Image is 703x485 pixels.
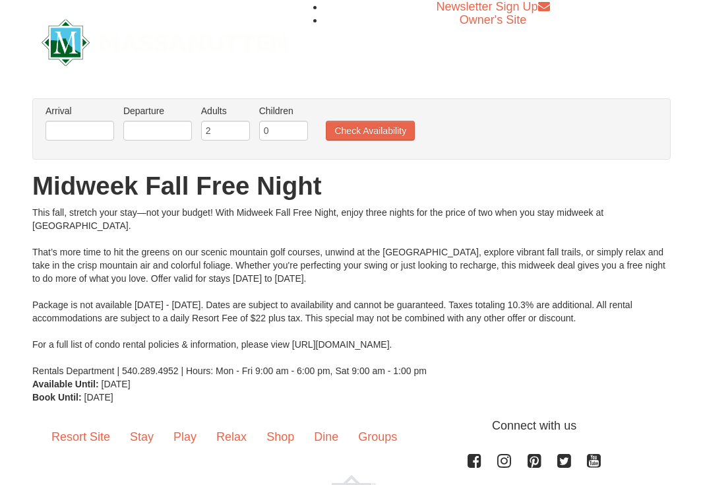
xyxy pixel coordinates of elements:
img: Massanutten Resort Logo [42,19,288,66]
span: [DATE] [84,392,113,403]
button: Check Availability [326,121,415,141]
a: Resort Site [42,417,120,458]
a: Relax [206,417,257,458]
a: Play [164,417,206,458]
label: Children [259,104,308,117]
label: Departure [123,104,192,117]
label: Adults [201,104,250,117]
strong: Available Until: [32,379,99,389]
a: Massanutten Resort [42,25,288,56]
a: Dine [304,417,348,458]
a: Groups [348,417,407,458]
a: Stay [120,417,164,458]
a: Owner's Site [460,13,526,26]
strong: Book Until: [32,392,82,403]
div: This fall, stretch your stay—not your budget! With Midweek Fall Free Night, enjoy three nights fo... [32,206,671,377]
h1: Midweek Fall Free Night [32,173,671,199]
span: [DATE] [102,379,131,389]
label: Arrival [46,104,114,117]
a: Shop [257,417,304,458]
